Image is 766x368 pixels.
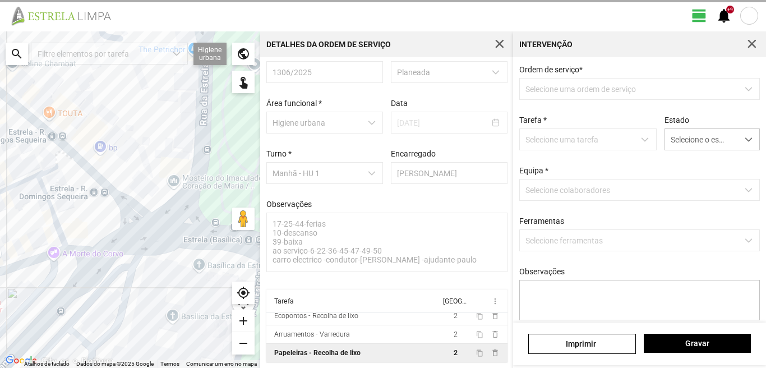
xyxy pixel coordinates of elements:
[476,330,485,339] button: content_copy
[391,149,436,158] label: Encarregado
[193,43,227,65] div: Higiene urbana
[519,40,573,48] div: Intervenção
[454,349,458,357] span: 2
[232,310,255,332] div: add
[476,312,483,320] span: content_copy
[266,200,312,209] label: Observações
[454,312,458,320] span: 2
[665,116,689,125] label: Estado
[476,311,485,320] button: content_copy
[186,361,257,367] a: Comunicar um erro no mapa
[266,99,322,108] label: Área funcional *
[519,217,564,226] label: Ferramentas
[649,339,745,348] span: Gravar
[519,166,548,175] label: Equipa *
[232,43,255,65] div: public
[726,6,734,13] div: +9
[232,208,255,230] button: Arraste o Pegman para o mapa para abrir o Street View
[76,361,154,367] span: Dados do mapa ©2025 Google
[491,297,500,306] span: more_vert
[491,348,500,357] span: delete_outline
[274,297,294,305] div: Tarefa
[232,332,255,355] div: remove
[519,65,583,74] span: Ordem de serviço
[443,297,467,305] div: [GEOGRAPHIC_DATA]
[274,330,350,338] div: Arruamentos - Varredura
[519,116,547,125] label: Tarefa *
[691,7,708,24] span: view_day
[528,334,635,354] a: Imprimir
[476,331,483,338] span: content_copy
[519,267,565,276] label: Observações
[232,71,255,93] div: touch_app
[266,149,292,158] label: Turno *
[8,6,123,26] img: file
[274,312,358,320] div: Ecopontos - Recolha de lixo
[3,353,40,368] a: Abrir esta área no Google Maps (abre uma nova janela)
[716,7,732,24] span: notifications
[6,43,28,65] div: search
[24,360,70,368] button: Atalhos de teclado
[232,282,255,304] div: my_location
[391,99,408,108] label: Data
[644,334,751,353] button: Gravar
[476,348,485,357] button: content_copy
[454,330,458,338] span: 2
[476,349,483,357] span: content_copy
[491,330,500,339] span: delete_outline
[738,129,760,150] div: dropdown trigger
[160,361,179,367] a: Termos (abre num novo separador)
[274,349,361,357] div: Papeleiras - Recolha de lixo
[491,311,500,320] span: delete_outline
[665,129,738,150] span: Selecione o estado
[266,40,391,48] div: Detalhes da Ordem de Serviço
[3,353,40,368] img: Google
